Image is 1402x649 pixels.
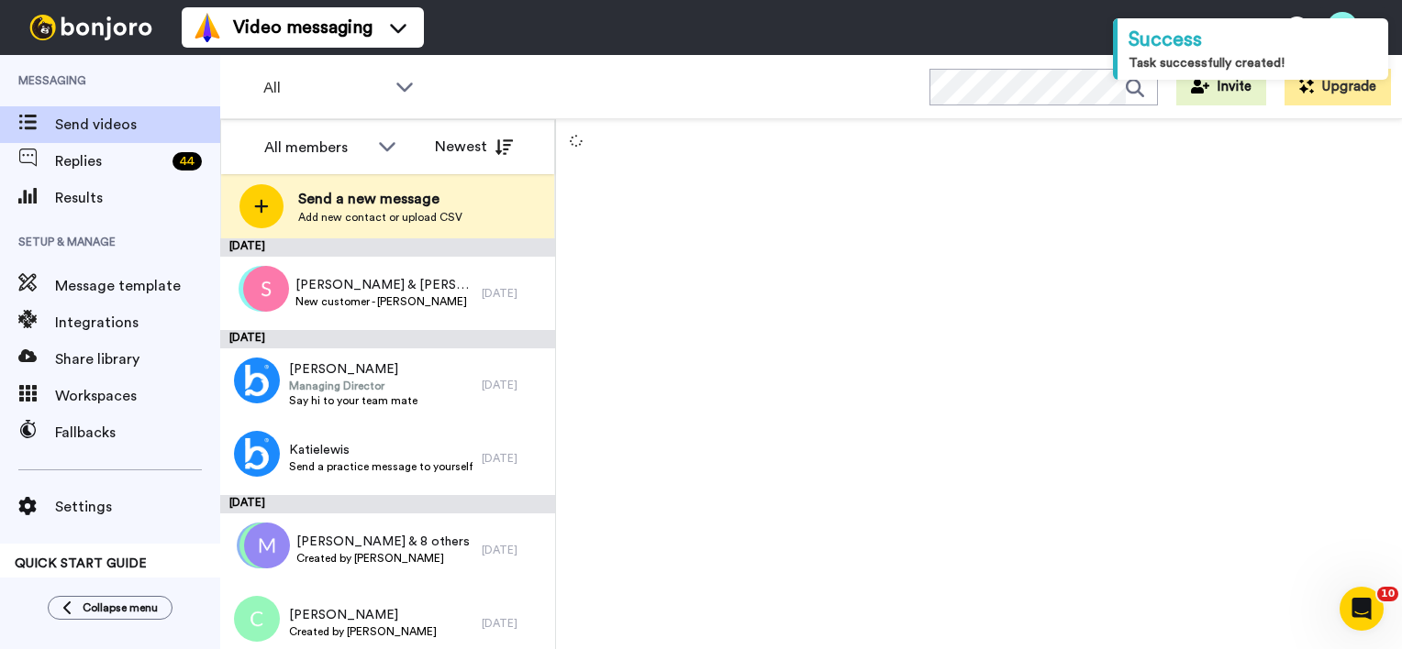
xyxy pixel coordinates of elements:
span: New customer - [PERSON_NAME] [295,294,473,309]
span: Managing Director [289,379,417,393]
div: [DATE] [220,238,555,257]
span: Say hi to your team mate [289,393,417,408]
span: [PERSON_NAME] & 8 others [296,533,470,551]
span: Send a practice message to yourself [289,459,473,474]
span: Collapse menu [83,600,158,615]
span: Fallbacks [55,422,220,444]
span: Add new contact or upload CSV [298,210,462,225]
div: [DATE] [482,286,546,301]
div: [DATE] [482,378,546,392]
img: c.png [234,596,280,642]
div: [DATE] [220,330,555,348]
span: [PERSON_NAME] & [PERSON_NAME] [295,276,473,294]
img: bj-logo-header-white.svg [22,15,160,40]
div: Task successfully created! [1129,54,1377,72]
img: em.png [239,266,284,312]
button: Upgrade [1285,69,1391,105]
span: [PERSON_NAME] [289,360,417,379]
span: Created by [PERSON_NAME] [289,624,437,639]
div: [DATE] [482,543,546,557]
div: Success [1129,26,1377,54]
div: [DATE] [220,495,555,513]
span: Message template [55,275,220,297]
span: Settings [55,496,220,518]
span: QUICK START GUIDE [15,557,147,570]
img: 68a3e1fe-e9b7-4177-81fe-ca5a74268a25.png [234,357,280,403]
img: c.png [239,522,285,568]
button: Newest [421,128,527,165]
div: [DATE] [482,451,546,466]
img: s.png [243,266,289,312]
span: Replies [55,150,165,172]
iframe: Intercom live chat [1340,587,1384,631]
span: [PERSON_NAME] [289,606,437,624]
button: Collapse menu [48,596,172,620]
div: [DATE] [482,616,546,631]
img: abf07080-c69f-4eba-ac22-2c05f892c983.png [234,431,280,477]
span: Workspaces [55,385,220,407]
div: All members [264,137,369,159]
div: 44 [172,152,202,170]
button: Invite [1176,69,1266,105]
span: Created by [PERSON_NAME] [296,551,470,566]
span: Send videos [55,114,220,136]
img: vm-color.svg [193,13,222,42]
span: Send a new message [298,188,462,210]
img: b.png [237,522,283,568]
span: All [263,77,386,99]
span: Results [55,187,220,209]
span: Integrations [55,312,220,334]
span: Share library [55,348,220,370]
span: Katielewis [289,441,473,459]
span: 10 [1377,587,1398,601]
img: m.png [244,522,290,568]
span: Video messaging [233,15,373,40]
